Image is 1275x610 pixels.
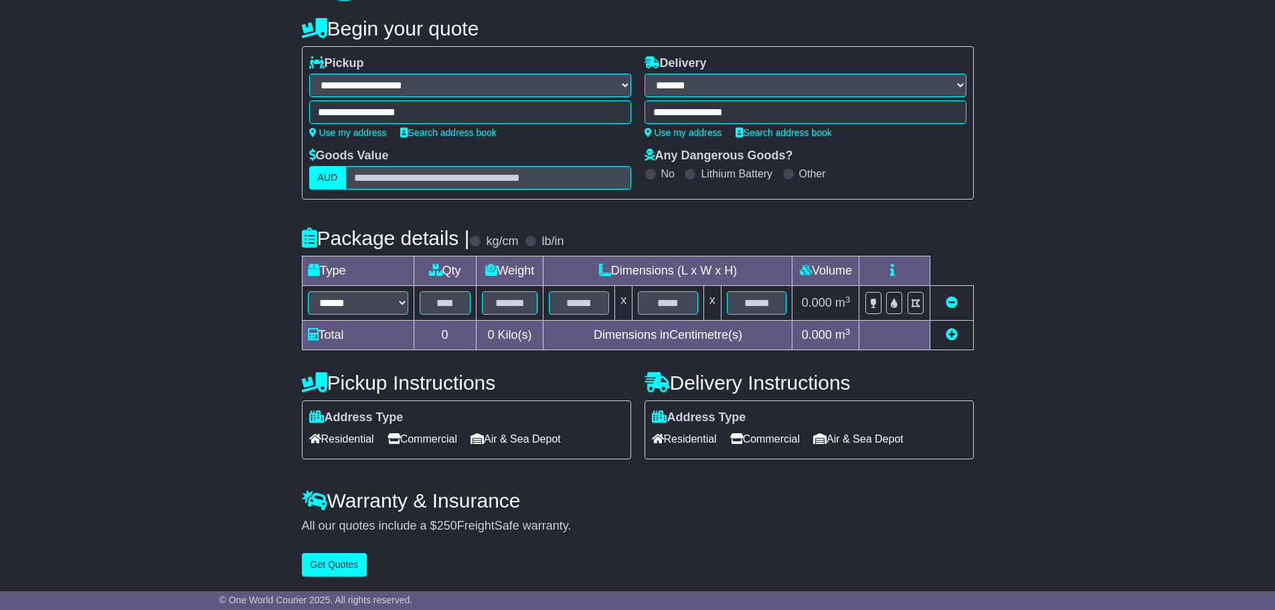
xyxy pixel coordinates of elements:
[476,321,543,350] td: Kilo(s)
[437,519,457,532] span: 250
[220,595,413,605] span: © One World Courier 2025. All rights reserved.
[471,429,561,449] span: Air & Sea Depot
[845,295,851,305] sup: 3
[835,296,851,309] span: m
[388,429,457,449] span: Commercial
[414,256,476,286] td: Qty
[309,429,374,449] span: Residential
[736,127,832,138] a: Search address book
[652,410,746,425] label: Address Type
[309,410,404,425] label: Address Type
[652,429,717,449] span: Residential
[302,321,414,350] td: Total
[661,167,675,180] label: No
[703,286,721,321] td: x
[302,227,470,249] h4: Package details |
[799,167,826,180] label: Other
[813,429,904,449] span: Air & Sea Depot
[302,17,974,40] h4: Begin your quote
[645,127,722,138] a: Use my address
[487,328,494,341] span: 0
[414,321,476,350] td: 0
[309,56,364,71] label: Pickup
[302,519,974,534] div: All our quotes include a $ FreightSafe warranty.
[701,167,772,180] label: Lithium Battery
[946,328,958,341] a: Add new item
[309,166,347,189] label: AUD
[309,149,389,163] label: Goods Value
[946,296,958,309] a: Remove this item
[802,328,832,341] span: 0.000
[802,296,832,309] span: 0.000
[730,429,800,449] span: Commercial
[302,489,974,512] h4: Warranty & Insurance
[302,256,414,286] td: Type
[400,127,497,138] a: Search address book
[486,234,518,249] label: kg/cm
[835,328,851,341] span: m
[302,553,367,577] button: Get Quotes
[792,256,859,286] td: Volume
[476,256,543,286] td: Weight
[645,149,793,163] label: Any Dangerous Goods?
[615,286,632,321] td: x
[543,321,792,350] td: Dimensions in Centimetre(s)
[541,234,564,249] label: lb/in
[309,127,387,138] a: Use my address
[302,372,631,394] h4: Pickup Instructions
[845,327,851,337] sup: 3
[645,56,707,71] label: Delivery
[543,256,792,286] td: Dimensions (L x W x H)
[645,372,974,394] h4: Delivery Instructions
